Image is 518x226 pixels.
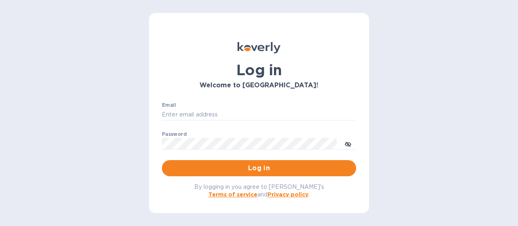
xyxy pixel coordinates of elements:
[162,61,356,78] h1: Log in
[267,191,308,198] a: Privacy policy
[162,132,187,137] label: Password
[340,135,356,152] button: toggle password visibility
[194,184,324,198] span: By logging in you agree to [PERSON_NAME]'s and .
[238,42,280,53] img: Koverly
[168,163,350,173] span: Log in
[162,109,356,121] input: Enter email address
[162,160,356,176] button: Log in
[208,191,257,198] a: Terms of service
[162,103,176,108] label: Email
[162,82,356,89] h3: Welcome to [GEOGRAPHIC_DATA]!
